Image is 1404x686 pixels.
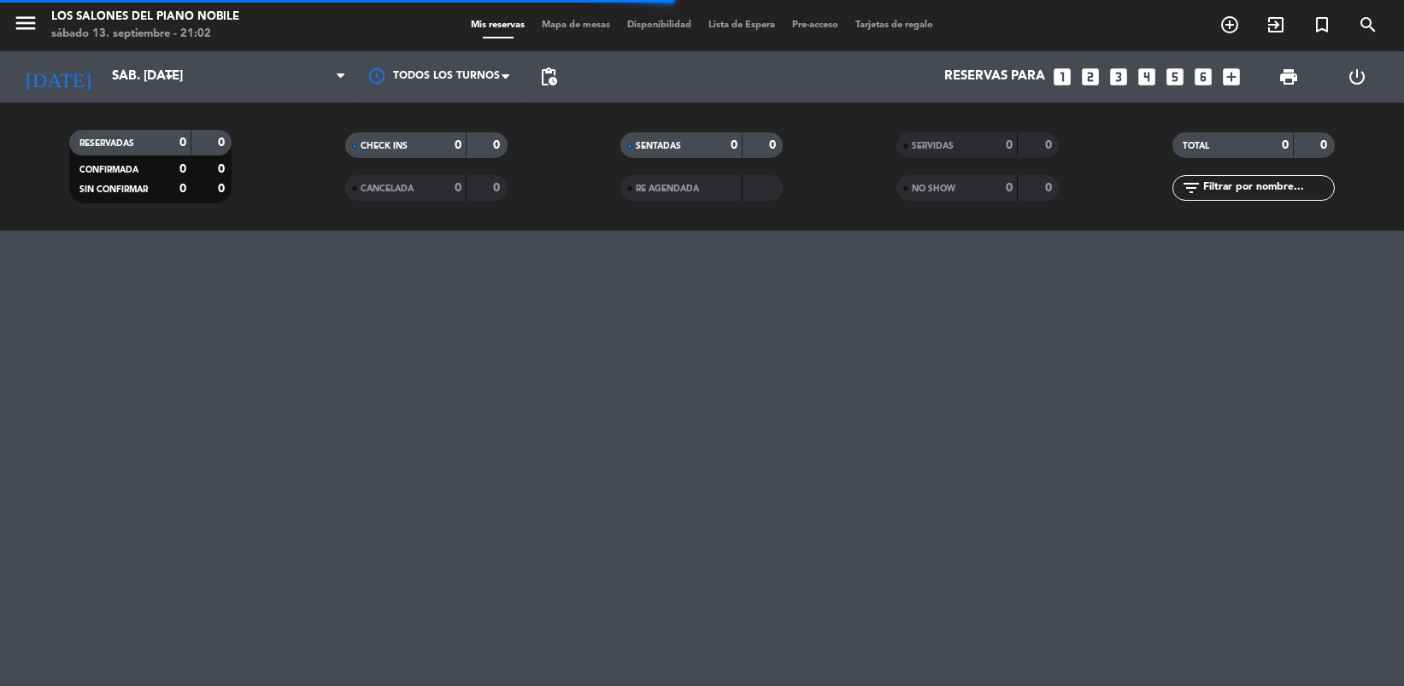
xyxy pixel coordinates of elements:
i: looks_5 [1164,66,1186,88]
i: looks_one [1051,66,1073,88]
i: turned_in_not [1312,15,1332,35]
span: Disponibilidad [619,21,700,30]
button: menu [13,10,38,42]
strong: 0 [179,163,186,175]
i: add_box [1220,66,1242,88]
strong: 0 [218,163,228,175]
span: Pre-acceso [784,21,847,30]
span: SERVIDAS [912,142,954,150]
i: looks_4 [1136,66,1158,88]
strong: 0 [1320,139,1331,151]
div: Los Salones del Piano Nobile [51,9,239,26]
strong: 0 [1282,139,1289,151]
span: RE AGENDADA [636,185,699,193]
i: search [1358,15,1378,35]
strong: 0 [1045,139,1055,151]
i: filter_list [1181,178,1201,198]
span: CANCELADA [361,185,414,193]
span: Tarjetas de regalo [847,21,942,30]
input: Filtrar por nombre... [1201,179,1334,197]
span: CONFIRMADA [79,166,138,174]
i: power_settings_new [1347,67,1367,87]
span: Mis reservas [462,21,533,30]
i: menu [13,10,38,36]
div: sábado 13. septiembre - 21:02 [51,26,239,43]
i: [DATE] [13,58,103,96]
span: SIN CONFIRMAR [79,185,148,194]
span: Reservas para [944,69,1045,85]
strong: 0 [769,139,779,151]
strong: 0 [731,139,737,151]
span: print [1278,67,1299,87]
i: add_circle_outline [1219,15,1240,35]
span: SENTADAS [636,142,681,150]
span: NO SHOW [912,185,955,193]
span: RESERVADAS [79,139,134,148]
strong: 0 [218,183,228,195]
i: looks_6 [1192,66,1214,88]
span: pending_actions [538,67,559,87]
span: TOTAL [1183,142,1209,150]
span: Mapa de mesas [533,21,619,30]
strong: 0 [493,182,503,194]
strong: 0 [493,139,503,151]
i: arrow_drop_down [159,67,179,87]
i: looks_3 [1107,66,1130,88]
strong: 0 [455,182,461,194]
div: LOG OUT [1323,51,1391,103]
i: exit_to_app [1266,15,1286,35]
i: looks_two [1079,66,1101,88]
strong: 0 [455,139,461,151]
strong: 0 [179,183,186,195]
span: CHECK INS [361,142,408,150]
strong: 0 [218,137,228,149]
strong: 0 [179,137,186,149]
strong: 0 [1006,139,1013,151]
span: Lista de Espera [700,21,784,30]
strong: 0 [1006,182,1013,194]
strong: 0 [1045,182,1055,194]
